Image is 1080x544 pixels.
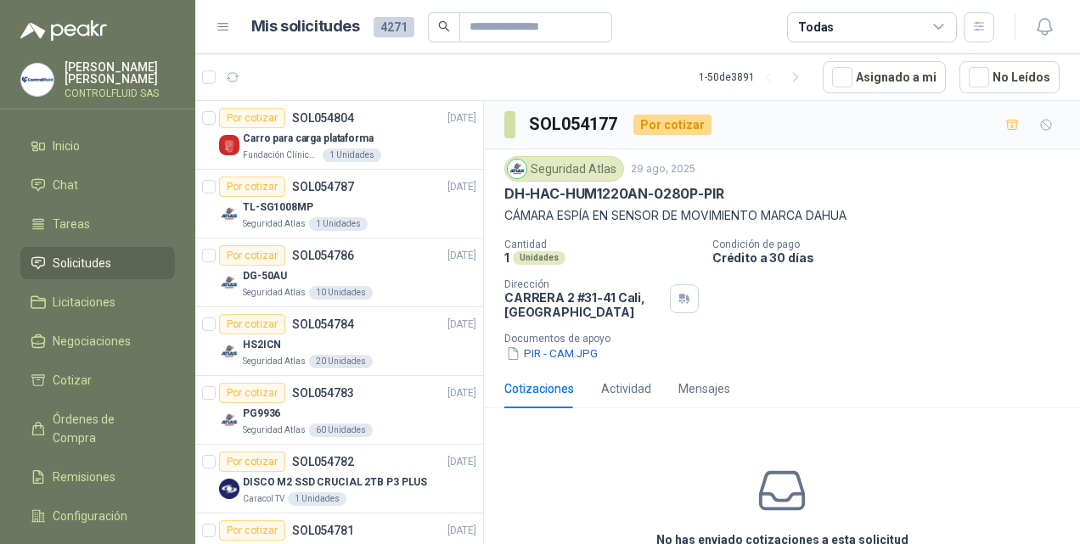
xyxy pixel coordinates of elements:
[504,278,663,290] p: Dirección
[53,293,115,311] span: Licitaciones
[195,376,483,445] a: Por cotizarSOL054783[DATE] Company LogoPG9936Seguridad Atlas60 Unidades
[292,250,354,261] p: SOL054786
[504,206,1060,225] p: CÁMARA ESPÍA EN SENSOR DE MOVIMIENTO MARCA DAHUA
[20,500,175,532] a: Configuración
[374,17,414,37] span: 4271
[243,149,319,162] p: Fundación Clínica Shaio
[292,524,354,536] p: SOL054781
[447,110,476,126] p: [DATE]
[447,385,476,401] p: [DATE]
[53,507,127,525] span: Configuración
[53,332,131,351] span: Negociaciones
[219,383,285,403] div: Por cotizar
[309,286,373,300] div: 10 Unidades
[309,355,373,368] div: 20 Unidades
[447,454,476,470] p: [DATE]
[243,474,427,491] p: DISCO M2 SSD CRUCIAL 2TB P3 PLUS
[823,61,946,93] button: Asignado a mi
[195,170,483,238] a: Por cotizarSOL054787[DATE] Company LogoTL-SG1008MPSeguridad Atlas1 Unidades
[504,290,663,319] p: CARRERA 2 #31-41 Cali , [GEOGRAPHIC_DATA]
[195,101,483,170] a: Por cotizarSOL054804[DATE] Company LogoCarro para carga plataformaFundación Clínica Shaio1 Unidades
[309,217,368,231] div: 1 Unidades
[447,317,476,333] p: [DATE]
[243,423,306,437] p: Seguridad Atlas
[504,238,699,250] p: Cantidad
[20,325,175,357] a: Negociaciones
[219,479,239,499] img: Company Logo
[219,520,285,541] div: Por cotizar
[504,250,509,265] p: 1
[243,286,306,300] p: Seguridad Atlas
[65,61,175,85] p: [PERSON_NAME] [PERSON_NAME]
[243,268,287,284] p: DG-50AU
[292,456,354,468] p: SOL054782
[20,403,175,454] a: Órdenes de Compra
[292,387,354,399] p: SOL054783
[251,14,360,39] h1: Mis solicitudes
[798,18,834,36] div: Todas
[219,177,285,197] div: Por cotizar
[504,185,723,203] p: DH-HAC-HUM1220AN-0280P-PIR
[438,20,450,32] span: search
[292,318,354,330] p: SOL054784
[447,523,476,539] p: [DATE]
[20,247,175,279] a: Solicitudes
[219,314,285,334] div: Por cotizar
[323,149,381,162] div: 1 Unidades
[20,286,175,318] a: Licitaciones
[21,64,53,96] img: Company Logo
[243,492,284,506] p: Caracol TV
[504,379,574,398] div: Cotizaciones
[292,181,354,193] p: SOL054787
[712,250,1073,265] p: Crédito a 30 días
[20,130,175,162] a: Inicio
[53,215,90,233] span: Tareas
[53,137,80,155] span: Inicio
[219,451,285,472] div: Por cotizar
[243,355,306,368] p: Seguridad Atlas
[195,238,483,307] a: Por cotizarSOL054786[DATE] Company LogoDG-50AUSeguridad Atlas10 Unidades
[65,88,175,98] p: CONTROLFLUID SAS
[447,248,476,264] p: [DATE]
[53,176,78,194] span: Chat
[504,333,1073,345] p: Documentos de apoyo
[243,131,374,147] p: Carro para carga plataforma
[20,169,175,201] a: Chat
[53,254,111,272] span: Solicitudes
[195,307,483,376] a: Por cotizarSOL054784[DATE] Company LogoHS2ICNSeguridad Atlas20 Unidades
[699,64,809,91] div: 1 - 50 de 3891
[243,337,281,353] p: HS2ICN
[195,445,483,513] a: Por cotizarSOL054782[DATE] Company LogoDISCO M2 SSD CRUCIAL 2TB P3 PLUSCaracol TV1 Unidades
[219,204,239,224] img: Company Logo
[508,160,526,178] img: Company Logo
[219,108,285,128] div: Por cotizar
[631,161,695,177] p: 29 ago, 2025
[243,199,313,216] p: TL-SG1008MP
[292,112,354,124] p: SOL054804
[20,364,175,396] a: Cotizar
[219,245,285,266] div: Por cotizar
[712,238,1073,250] p: Condición de pago
[601,379,651,398] div: Actividad
[513,251,565,265] div: Unidades
[243,406,280,422] p: PG9936
[53,410,159,447] span: Órdenes de Compra
[219,410,239,430] img: Company Logo
[20,20,107,41] img: Logo peakr
[243,217,306,231] p: Seguridad Atlas
[959,61,1060,93] button: No Leídos
[633,115,712,135] div: Por cotizar
[20,461,175,493] a: Remisiones
[20,208,175,240] a: Tareas
[309,423,373,437] div: 60 Unidades
[219,341,239,362] img: Company Logo
[53,371,92,390] span: Cotizar
[504,156,624,182] div: Seguridad Atlas
[529,111,620,137] h3: SOL054177
[678,379,730,398] div: Mensajes
[504,345,599,362] button: PIR - CAM.JPG
[219,135,239,155] img: Company Logo
[447,179,476,195] p: [DATE]
[288,492,346,506] div: 1 Unidades
[219,272,239,293] img: Company Logo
